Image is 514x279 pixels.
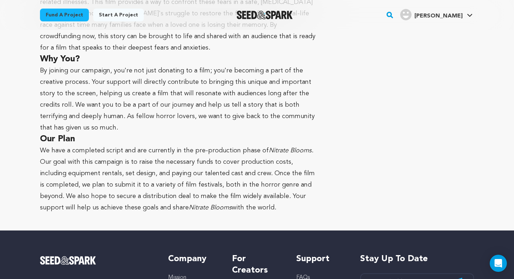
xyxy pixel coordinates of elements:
em: Nitrate Blooms [189,204,232,211]
p: By joining our campaign, you're not just donating to a film; you're becoming a part of the creati... [40,65,318,133]
em: Nitrate Blooms [269,147,312,154]
a: Gabriel Busaneli S.'s Profile [399,7,474,20]
h2: Our Plan [40,133,318,145]
h5: Stay up to date [360,253,474,265]
p: We have a completed script and are currently in the pre-production phase of . Our goal with this ... [40,145,318,213]
a: Seed&Spark Homepage [40,256,154,265]
h5: For Creators [232,253,282,276]
h5: Company [168,253,218,265]
img: user.png [400,9,412,20]
a: Seed&Spark Homepage [237,11,293,19]
span: [PERSON_NAME] [414,13,463,19]
div: Gabriel Busaneli S.'s Profile [400,9,463,20]
h2: Why You? [40,54,318,65]
img: Seed&Spark Logo Dark Mode [237,11,293,19]
a: Start a project [93,9,144,21]
div: Open Intercom Messenger [490,255,507,272]
a: Fund a project [40,9,89,21]
span: Gabriel Busaneli S.'s Profile [399,7,474,22]
h5: Support [296,253,346,265]
img: Seed&Spark Logo [40,256,96,265]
